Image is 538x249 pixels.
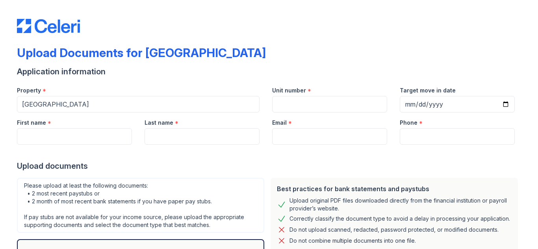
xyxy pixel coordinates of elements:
label: First name [17,119,46,127]
div: Upload Documents for [GEOGRAPHIC_DATA] [17,46,266,60]
img: CE_Logo_Blue-a8612792a0a2168367f1c8372b55b34899dd931a85d93a1a3d3e32e68fde9ad4.png [17,19,80,33]
label: Phone [400,119,417,127]
div: Best practices for bank statements and paystubs [277,184,512,194]
div: Do not upload scanned, redacted, password protected, or modified documents. [289,225,499,234]
div: Please upload at least the following documents: • 2 most recent paystubs or • 2 month of most rec... [17,178,264,233]
label: Last name [145,119,173,127]
div: Correctly classify the document type to avoid a delay in processing your application. [289,214,510,223]
div: Application information [17,66,521,77]
label: Property [17,87,41,94]
label: Target move in date [400,87,456,94]
div: Upload original PDF files downloaded directly from the financial institution or payroll provider’... [289,197,512,212]
label: Unit number [272,87,306,94]
div: Upload documents [17,160,521,172]
label: Email [272,119,287,127]
div: Do not combine multiple documents into one file. [289,236,416,245]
